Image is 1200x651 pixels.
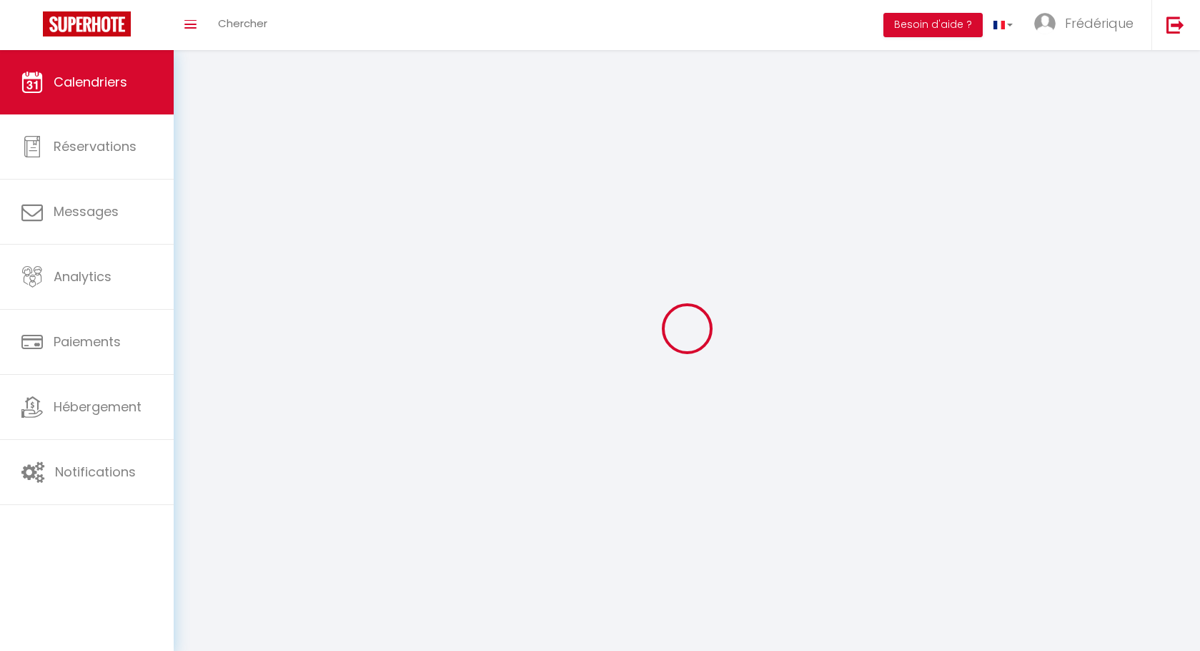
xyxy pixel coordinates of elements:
img: Super Booking [43,11,131,36]
button: Besoin d'aide ? [883,13,983,37]
img: ... [1034,13,1056,34]
span: Réservations [54,137,137,155]
span: Hébergement [54,398,142,416]
span: Calendriers [54,73,127,91]
span: Paiements [54,333,121,351]
span: Analytics [54,268,111,285]
span: Chercher [218,16,267,31]
img: logout [1166,16,1184,34]
span: Frédérique [1065,14,1134,32]
span: Messages [54,202,119,220]
button: Ouvrir le widget de chat LiveChat [11,6,54,49]
span: Notifications [55,463,136,481]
